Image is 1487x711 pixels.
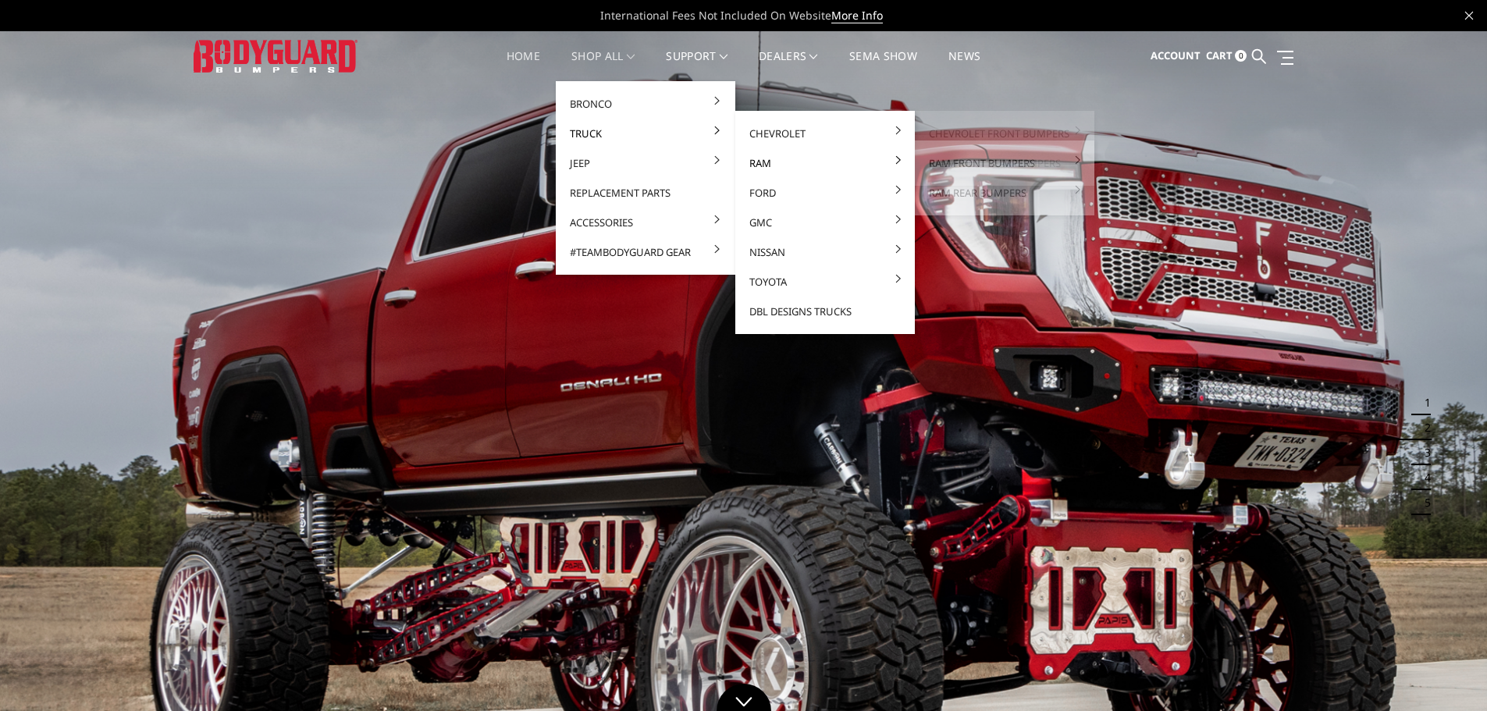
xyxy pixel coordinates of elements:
[1151,48,1201,62] span: Account
[507,51,540,81] a: Home
[1206,48,1233,62] span: Cart
[1415,440,1431,465] button: 3 of 5
[1415,465,1431,490] button: 4 of 5
[921,148,1088,178] a: Ram Front Bumpers
[1409,636,1487,711] iframe: Chat Widget
[742,208,909,237] a: GMC
[562,208,729,237] a: Accessories
[742,297,909,326] a: DBL Designs Trucks
[759,51,818,81] a: Dealers
[921,119,1088,148] a: Chevrolet Front Bumpers
[562,148,729,178] a: Jeep
[717,684,771,711] a: Click to Down
[562,89,729,119] a: Bronco
[831,8,883,23] a: More Info
[742,237,909,267] a: Nissan
[1415,490,1431,515] button: 5 of 5
[921,178,1088,208] a: Ram Rear Bumpers
[562,237,729,267] a: #TeamBodyguard Gear
[666,51,727,81] a: Support
[742,119,909,148] a: Chevrolet
[571,51,635,81] a: shop all
[948,51,980,81] a: News
[742,267,909,297] a: Toyota
[742,178,909,208] a: Ford
[1415,390,1431,415] button: 1 of 5
[194,40,358,72] img: BODYGUARD BUMPERS
[1415,415,1431,440] button: 2 of 5
[562,178,729,208] a: Replacement Parts
[742,148,909,178] a: Ram
[1151,35,1201,77] a: Account
[1206,35,1247,77] a: Cart 0
[1235,50,1247,62] span: 0
[849,51,917,81] a: SEMA Show
[562,119,729,148] a: Truck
